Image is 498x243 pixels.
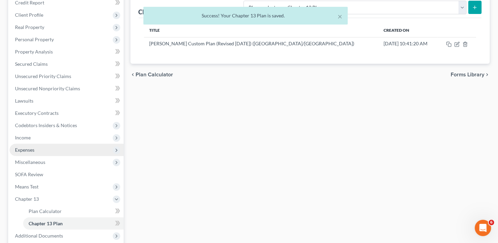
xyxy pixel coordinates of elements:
[144,37,378,50] td: [PERSON_NAME] Custom Plan (Revised [DATE]) ([GEOGRAPHIC_DATA]/[GEOGRAPHIC_DATA])
[489,220,494,225] span: 6
[15,110,59,116] span: Executory Contracts
[15,73,71,79] span: Unsecured Priority Claims
[451,72,484,77] span: Forms Library
[15,233,63,239] span: Additional Documents
[15,196,39,202] span: Chapter 13
[23,217,124,230] a: Chapter 13 Plan
[15,122,77,128] span: Codebtors Insiders & Notices
[130,72,173,77] button: chevron_left Plan Calculator
[378,37,438,50] td: [DATE] 10:41:20 AM
[23,205,124,217] a: Plan Calculator
[29,208,62,214] span: Plan Calculator
[338,12,342,20] button: ×
[136,72,173,77] span: Plan Calculator
[15,49,53,55] span: Property Analysis
[10,168,124,181] a: SOFA Review
[130,72,136,77] i: chevron_left
[15,147,34,153] span: Expenses
[484,72,490,77] i: chevron_right
[10,95,124,107] a: Lawsuits
[15,135,31,140] span: Income
[15,98,33,104] span: Lawsuits
[475,220,491,236] iframe: Intercom live chat
[10,58,124,70] a: Secured Claims
[10,46,124,58] a: Property Analysis
[15,171,43,177] span: SOFA Review
[10,82,124,95] a: Unsecured Nonpriority Claims
[10,70,124,82] a: Unsecured Priority Claims
[144,24,378,37] th: Title
[15,61,48,67] span: Secured Claims
[15,86,80,91] span: Unsecured Nonpriority Claims
[10,107,124,119] a: Executory Contracts
[149,12,342,19] div: Success! Your Chapter 13 Plan is saved.
[451,72,490,77] button: Forms Library chevron_right
[15,184,38,189] span: Means Test
[15,24,44,30] span: Real Property
[29,221,63,226] span: Chapter 13 Plan
[378,24,438,37] th: Created On
[15,159,45,165] span: Miscellaneous
[15,36,54,42] span: Personal Property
